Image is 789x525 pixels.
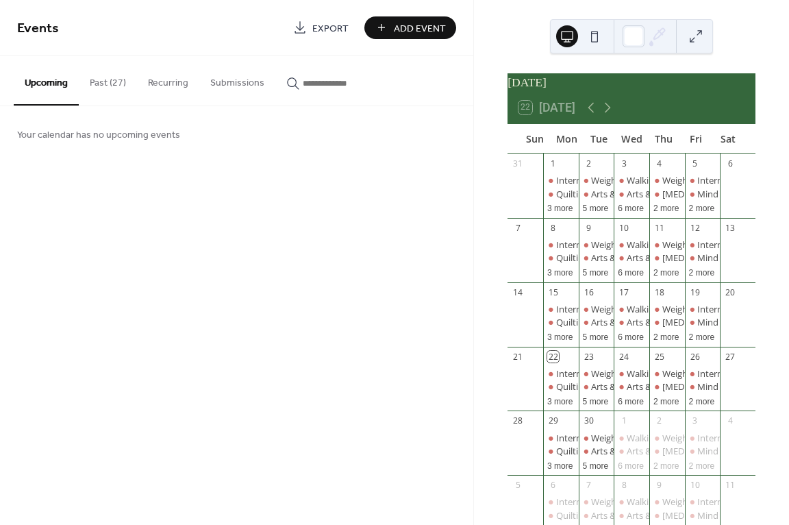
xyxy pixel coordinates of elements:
div: Quilting [556,252,588,264]
div: Intermediate Line Dancing [685,432,721,444]
div: Intermediate Line Dancing [543,496,579,508]
span: Add Event [394,21,446,36]
div: Weighted Workout [579,432,614,444]
div: Arts & Crafts [591,380,642,393]
div: Intermediate Line Dancing [543,174,579,186]
div: 8 [618,480,630,491]
div: Weighted Workout [591,496,668,508]
div: [MEDICAL_DATA] [662,509,733,522]
div: 22 [547,351,559,363]
div: [DATE] [508,73,755,91]
div: 28 [512,415,524,427]
div: Weighted Workout [649,432,685,444]
div: Walking Club [614,303,649,315]
div: Intermediate Line Dancing [556,496,664,508]
div: 10 [618,222,630,234]
span: Export [312,21,349,36]
button: 5 more [577,394,614,407]
div: 6 [725,158,736,169]
div: 12 [689,222,701,234]
button: 5 more [577,330,614,343]
div: Arts & Crafts : Ceramics [627,188,721,200]
div: Weighted Workout [579,174,614,186]
div: Intermediate Line Dancing [685,367,721,380]
div: 29 [547,415,559,427]
div: 24 [618,351,630,363]
button: 5 more [577,459,614,472]
div: 31 [512,158,524,169]
div: 1 [547,158,559,169]
button: 2 more [648,265,685,278]
div: Walking Club [627,367,679,380]
button: 6 more [612,201,649,214]
button: 2 more [648,201,685,214]
div: Mind Matters [697,445,753,457]
div: Weighted Workout [591,239,668,251]
button: 3 more [542,394,579,407]
div: Quilting [543,380,579,393]
div: Wed [616,125,648,153]
div: Intermediate Line Dancing [685,303,721,315]
div: [MEDICAL_DATA] [662,252,733,264]
div: Tai Chi [649,188,685,200]
button: 2 more [684,330,721,343]
button: Past (27) [79,56,137,104]
div: Weighted Workout [662,432,740,444]
div: 18 [653,286,665,298]
div: Weighted Workout [662,496,740,508]
div: Arts & Crafts : Ceramics [614,252,649,264]
div: Walking Club [614,432,649,444]
button: 2 more [684,459,721,472]
div: Weighted Workout [662,303,740,315]
div: 3 [689,415,701,427]
div: Intermediate Line Dancing [543,432,579,444]
button: 2 more [648,330,685,343]
div: Weighted Workout [579,367,614,380]
div: Arts & Crafts : Ceramics [614,380,649,393]
div: Mind Matters [685,316,721,328]
button: 2 more [684,201,721,214]
div: Arts & Crafts [591,188,642,200]
a: Export [283,16,359,39]
div: 23 [583,351,594,363]
div: Arts & Crafts [591,316,642,328]
div: 30 [583,415,594,427]
div: 9 [653,480,665,491]
div: 7 [583,480,594,491]
div: Fri [680,125,712,153]
button: 2 more [684,394,721,407]
div: [MEDICAL_DATA] [662,380,733,393]
div: Arts & Crafts : Ceramics [627,445,721,457]
div: Intermediate Line Dancing [685,496,721,508]
button: Add Event [364,16,456,39]
button: 5 more [577,265,614,278]
button: 5 more [577,201,614,214]
div: Mind Matters [685,380,721,393]
div: Arts & Crafts : Ceramics [614,188,649,200]
div: Mind Matters [697,509,753,522]
div: Quilting [556,509,588,522]
div: Walking Club [614,239,649,251]
button: 6 more [612,394,649,407]
div: 16 [583,286,594,298]
div: Walking Club [614,496,649,508]
div: 20 [725,286,736,298]
div: 4 [653,158,665,169]
div: Arts & Crafts : Ceramics [627,380,721,393]
div: Mind Matters [685,252,721,264]
div: Arts & Crafts [591,445,642,457]
div: Mind Matters [697,316,753,328]
div: Weighted Workout [662,367,740,380]
div: Weighted Workout [662,239,740,251]
div: 3 [618,158,630,169]
button: 3 more [542,330,579,343]
div: 2 [583,158,594,169]
div: Tue [583,125,615,153]
div: 9 [583,222,594,234]
div: 6 [547,480,559,491]
button: 6 more [612,265,649,278]
div: Mind Matters [697,252,753,264]
div: 2 [653,415,665,427]
div: Arts & Crafts : Ceramics [627,252,721,264]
